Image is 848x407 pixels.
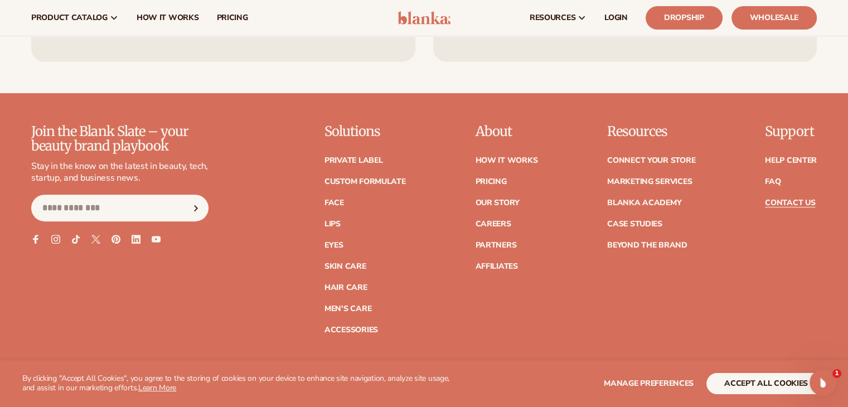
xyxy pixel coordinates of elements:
[765,124,817,139] p: Support
[475,263,517,270] a: Affiliates
[138,382,176,393] a: Learn More
[607,220,662,228] a: Case Studies
[31,161,209,184] p: Stay in the know on the latest in beauty, tech, startup, and business news.
[31,13,108,22] span: product catalog
[324,241,343,249] a: Eyes
[706,373,826,394] button: accept all cookies
[324,220,341,228] a: Lips
[324,178,406,186] a: Custom formulate
[324,326,378,334] a: Accessories
[530,13,575,22] span: resources
[22,374,462,393] p: By clicking "Accept All Cookies", you agree to the storing of cookies on your device to enhance s...
[765,157,817,164] a: Help Center
[607,124,695,139] p: Resources
[324,263,366,270] a: Skin Care
[604,378,694,389] span: Manage preferences
[324,157,382,164] a: Private label
[731,6,817,30] a: Wholesale
[607,241,687,249] a: Beyond the brand
[607,157,695,164] a: Connect your store
[324,199,344,207] a: Face
[765,178,781,186] a: FAQ
[183,195,208,221] button: Subscribe
[31,124,209,154] p: Join the Blank Slate – your beauty brand playbook
[604,13,628,22] span: LOGIN
[765,199,815,207] a: Contact Us
[475,157,537,164] a: How It Works
[324,305,371,313] a: Men's Care
[832,369,841,378] span: 1
[324,284,367,292] a: Hair Care
[607,178,692,186] a: Marketing services
[646,6,723,30] a: Dropship
[475,220,511,228] a: Careers
[216,13,248,22] span: pricing
[810,369,836,396] iframe: Intercom live chat
[475,124,537,139] p: About
[604,373,694,394] button: Manage preferences
[324,124,406,139] p: Solutions
[475,178,506,186] a: Pricing
[398,11,450,25] img: logo
[607,199,681,207] a: Blanka Academy
[137,13,199,22] span: How It Works
[475,241,516,249] a: Partners
[475,199,519,207] a: Our Story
